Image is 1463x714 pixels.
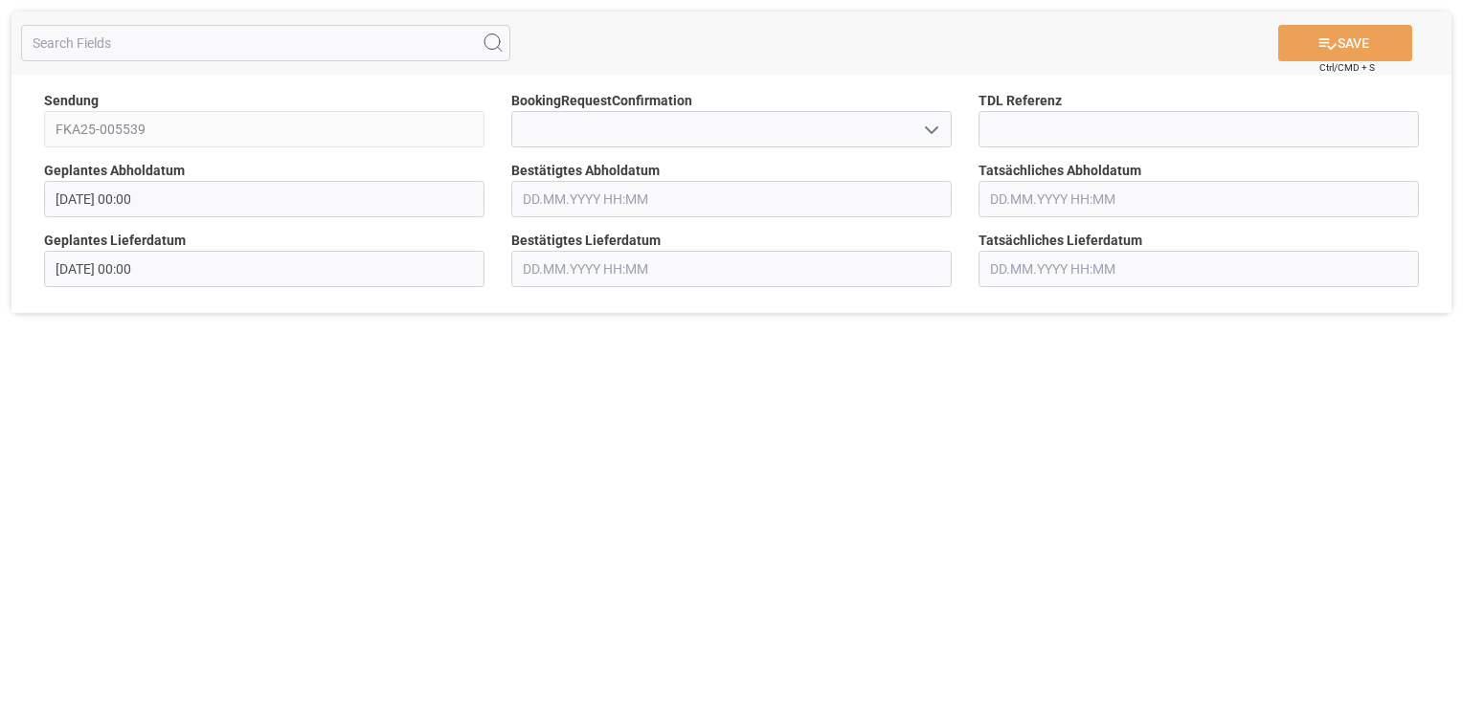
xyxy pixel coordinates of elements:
input: Search Fields [21,25,510,61]
button: SAVE [1278,25,1412,61]
span: TDL Referenz [979,91,1062,111]
input: DD.MM.YYYY HH:MM [44,181,484,217]
span: Bestätigtes Abholdatum [511,161,660,181]
span: Ctrl/CMD + S [1319,60,1375,75]
span: Geplantes Abholdatum [44,161,185,181]
span: Bestätigtes Lieferdatum [511,231,661,251]
input: DD.MM.YYYY HH:MM [511,181,952,217]
span: BookingRequestConfirmation [511,91,692,111]
span: Geplantes Lieferdatum [44,231,186,251]
span: Sendung [44,91,99,111]
input: DD.MM.YYYY HH:MM [44,251,484,287]
input: DD.MM.YYYY HH:MM [511,251,952,287]
button: open menu [916,115,945,145]
input: DD.MM.YYYY HH:MM [979,251,1419,287]
input: DD.MM.YYYY HH:MM [979,181,1419,217]
span: Tatsächliches Lieferdatum [979,231,1142,251]
span: Tatsächliches Abholdatum [979,161,1141,181]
